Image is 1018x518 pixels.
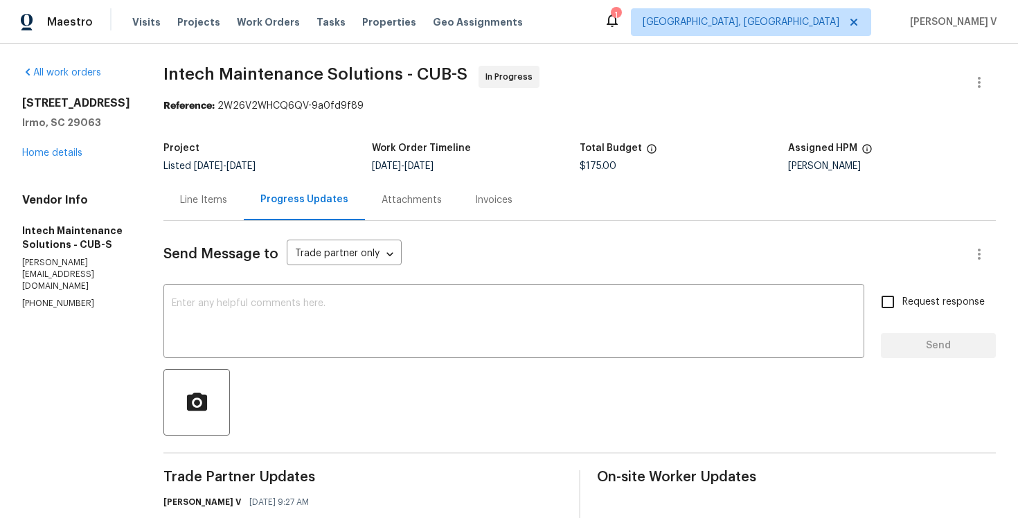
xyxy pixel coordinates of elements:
[580,143,642,153] h5: Total Budget
[372,161,401,171] span: [DATE]
[433,15,523,29] span: Geo Assignments
[180,193,227,207] div: Line Items
[22,298,130,310] p: [PHONE_NUMBER]
[372,161,434,171] span: -
[861,143,873,161] span: The hpm assigned to this work order.
[194,161,223,171] span: [DATE]
[22,224,130,251] h5: Intech Maintenance Solutions - CUB-S
[404,161,434,171] span: [DATE]
[372,143,471,153] h5: Work Order Timeline
[47,15,93,29] span: Maestro
[163,247,278,261] span: Send Message to
[902,295,985,310] span: Request response
[362,15,416,29] span: Properties
[249,495,309,509] span: [DATE] 9:27 AM
[163,161,256,171] span: Listed
[163,143,199,153] h5: Project
[646,143,657,161] span: The total cost of line items that have been proposed by Opendoor. This sum includes line items th...
[475,193,512,207] div: Invoices
[485,70,538,84] span: In Progress
[177,15,220,29] span: Projects
[132,15,161,29] span: Visits
[194,161,256,171] span: -
[22,116,130,129] h5: Irmo, SC 29063
[611,8,620,22] div: 1
[788,161,997,171] div: [PERSON_NAME]
[382,193,442,207] div: Attachments
[163,470,562,484] span: Trade Partner Updates
[580,161,616,171] span: $175.00
[22,96,130,110] h2: [STREET_ADDRESS]
[904,15,997,29] span: [PERSON_NAME] V
[237,15,300,29] span: Work Orders
[22,68,101,78] a: All work orders
[287,243,402,266] div: Trade partner only
[260,193,348,206] div: Progress Updates
[22,193,130,207] h4: Vendor Info
[316,17,346,27] span: Tasks
[788,143,857,153] h5: Assigned HPM
[163,495,241,509] h6: [PERSON_NAME] V
[163,99,996,113] div: 2W26V2WHCQ6QV-9a0fd9f89
[643,15,839,29] span: [GEOGRAPHIC_DATA], [GEOGRAPHIC_DATA]
[226,161,256,171] span: [DATE]
[22,148,82,158] a: Home details
[163,101,215,111] b: Reference:
[22,257,130,292] p: [PERSON_NAME][EMAIL_ADDRESS][DOMAIN_NAME]
[163,66,467,82] span: Intech Maintenance Solutions - CUB-S
[597,470,996,484] span: On-site Worker Updates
